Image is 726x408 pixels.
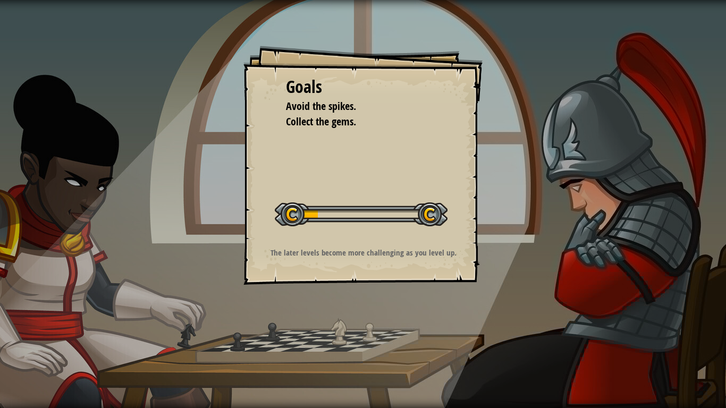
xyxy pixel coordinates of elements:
span: Collect the gems. [286,114,356,129]
div: Goals [286,75,440,99]
li: Avoid the spikes. [273,99,437,114]
p: The later levels become more challenging as you level up. [257,247,470,258]
span: Avoid the spikes. [286,99,356,113]
li: Collect the gems. [273,114,437,130]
